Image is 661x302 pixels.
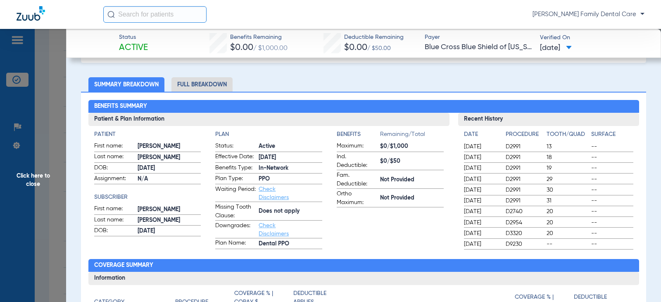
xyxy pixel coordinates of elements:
span: [DATE] [464,186,499,194]
span: 20 [547,219,588,227]
span: Does not apply [259,207,322,216]
span: 29 [547,175,588,183]
span: -- [591,197,633,205]
img: Search Icon [107,11,115,18]
span: $0.00 [344,43,367,52]
span: [DATE] [464,164,499,172]
span: 13 [547,143,588,151]
input: Search for patients [103,6,207,23]
span: Missing Tooth Clause: [215,203,256,220]
span: Payer [425,33,533,42]
span: -- [591,229,633,238]
span: [PERSON_NAME] Family Dental Care [533,10,644,19]
span: Fam. Deductible: [337,171,377,188]
h3: Recent History [458,113,639,126]
span: -- [591,240,633,248]
span: D3320 [506,229,543,238]
span: D2991 [506,197,543,205]
span: / $50.00 [367,45,391,51]
span: -- [591,219,633,227]
span: PPO [259,175,322,183]
app-breakdown-title: Benefits [337,130,380,142]
span: Benefits Type: [215,164,256,174]
span: / $1,000.00 [253,45,288,52]
span: D2991 [506,143,543,151]
span: 31 [547,197,588,205]
li: Full Breakdown [171,77,233,92]
span: -- [591,175,633,183]
h4: Date [464,130,499,139]
span: D2740 [506,207,543,216]
span: [DATE] [540,43,572,53]
span: [DATE] [464,219,499,227]
span: Not Provided [380,194,444,202]
span: Maximum: [337,142,377,152]
span: Active [119,42,148,54]
h4: Tooth/Quad [547,130,588,139]
span: Plan Name: [215,239,256,249]
span: -- [591,153,633,162]
h4: Procedure [506,130,543,139]
app-breakdown-title: Plan [215,130,322,139]
app-breakdown-title: Tooth/Quad [547,130,588,142]
app-breakdown-title: Surface [591,130,633,142]
span: [PERSON_NAME] [138,153,201,162]
span: Waiting Period: [215,185,256,202]
span: [PERSON_NAME] [138,205,201,214]
span: -- [591,143,633,151]
span: Assignment: [94,174,135,184]
span: Last name: [94,216,135,226]
span: [DATE] [464,229,499,238]
span: 30 [547,186,588,194]
span: 18 [547,153,588,162]
span: $0/$1,000 [380,142,444,151]
span: 20 [547,207,588,216]
span: [DATE] [464,197,499,205]
span: Plan Type: [215,174,256,184]
span: -- [591,207,633,216]
li: Summary Breakdown [88,77,164,92]
span: $0.00 [230,43,253,52]
span: -- [591,186,633,194]
span: [PERSON_NAME] [138,216,201,225]
h4: Subscriber [94,193,201,202]
span: DOB: [94,226,135,236]
span: D2991 [506,186,543,194]
span: D2991 [506,164,543,172]
span: Remaining/Total [380,130,444,142]
span: D9230 [506,240,543,248]
span: [DATE] [464,143,499,151]
span: D2954 [506,219,543,227]
span: [DATE] [464,175,499,183]
span: Downgrades: [215,221,256,238]
h4: Patient [94,130,201,139]
span: Active [259,142,322,151]
img: Zuub Logo [17,6,45,21]
a: Check Disclaimers [259,223,289,237]
app-breakdown-title: Date [464,130,499,142]
span: Last name: [94,152,135,162]
span: -- [591,164,633,172]
span: N/A [138,175,201,183]
span: First name: [94,205,135,214]
span: [DATE] [138,227,201,235]
span: Status [119,33,148,42]
span: Not Provided [380,176,444,184]
span: Deductible Remaining [344,33,404,42]
span: [DATE] [464,153,499,162]
h3: Information [88,272,639,285]
span: Ind. Deductible: [337,152,377,170]
h3: Patient & Plan Information [88,113,450,126]
span: Benefits Remaining [230,33,288,42]
h2: Coverage Summary [88,259,639,272]
span: DOB: [94,164,135,174]
span: 20 [547,229,588,238]
span: Verified On [540,33,648,42]
span: D2991 [506,153,543,162]
span: D2991 [506,175,543,183]
span: -- [547,240,588,248]
span: Ortho Maximum: [337,190,377,207]
span: [PERSON_NAME] [138,142,201,151]
span: 19 [547,164,588,172]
